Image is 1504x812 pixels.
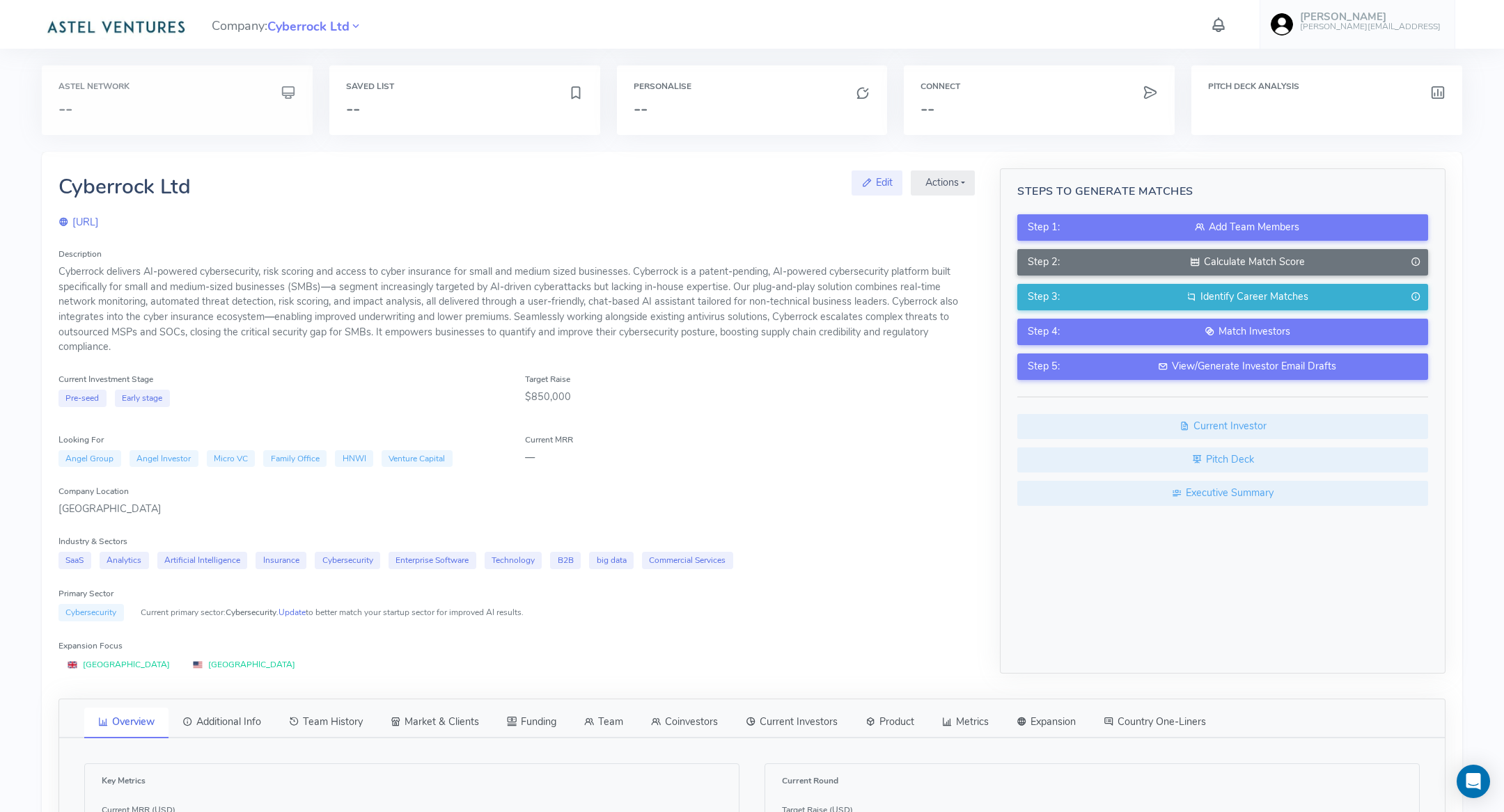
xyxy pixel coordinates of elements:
a: Coinvestors [637,708,732,737]
span: Step 4: [1028,324,1060,340]
span: -- [58,97,72,120]
a: Executive Summary [1017,481,1428,506]
h6: [PERSON_NAME][EMAIL_ADDRESS] [1300,22,1441,31]
h6: Astel Network [58,82,296,91]
span: Step 3: [1028,289,1060,305]
span: Step 2: [1028,255,1060,270]
a: Edit [852,170,902,196]
label: Company Location [58,485,129,497]
span: Commercial Services [642,552,733,569]
a: Pitch Deck [1017,447,1428,472]
h2: Cyberrock Ltd [58,175,191,198]
span: Company: [212,13,362,37]
small: Current primary sector: . to better match your startup sector for improved AI results. [141,606,524,619]
div: — [525,450,975,465]
div: View/Generate Investor Email Drafts [1076,359,1417,374]
span: Artificial Intelligence [157,552,248,569]
button: Actions [911,170,975,196]
span: Enterprise Software [389,552,476,569]
label: Expansion Focus [58,639,123,652]
div: Cyberrock delivers AI-powered cybersecurity, risk scoring and access to cyber insurance for small... [58,264,975,355]
label: Current MRR [525,433,573,446]
span: [GEOGRAPHIC_DATA] [58,656,175,674]
span: big data [589,552,634,569]
div: Calculate Match Score [1076,255,1417,270]
span: Cybersecurity [315,552,380,569]
h3: -- [634,99,871,118]
span: Micro VC [207,450,256,468]
span: Cybersecurity [58,604,124,621]
h5: [PERSON_NAME] [1300,11,1441,23]
span: Insurance [256,552,306,569]
label: Target Raise [525,373,570,385]
button: Step 5:View/Generate Investor Email Drafts [1017,353,1428,380]
a: Expansion [1003,708,1090,737]
a: Overview [84,708,169,738]
a: Market & Clients [377,708,493,737]
span: Angel Group [58,450,121,468]
span: Family Office [263,450,327,468]
div: [GEOGRAPHIC_DATA] [58,502,975,517]
h6: Key Metrics [102,777,722,786]
a: [URL] [58,215,99,229]
label: Description [58,248,102,260]
a: Additional Info [169,708,275,737]
h6: Personalise [634,82,871,91]
button: Step 1:Add Team Members [1017,214,1428,241]
a: Team History [275,708,377,737]
span: -- [346,97,360,120]
span: [GEOGRAPHIC_DATA] [184,656,301,674]
a: Cyberrock Ltd [267,17,350,34]
i: Generate only when Match Score is completed [1411,289,1420,305]
span: Analytics [100,552,149,569]
span: HNWI [335,450,373,468]
h6: Connect [921,82,1158,91]
span: Step 5: [1028,359,1060,374]
a: Current Investors [732,708,852,737]
h3: -- [921,99,1158,118]
span: Pre-seed [58,390,107,407]
span: Angel Investor [130,450,198,468]
label: Current Investment Stage [58,373,153,385]
button: Step 4:Match Investors [1017,319,1428,345]
div: Add Team Members [1076,220,1417,235]
a: Funding [493,708,570,737]
i: Generate only when Team is added. [1411,255,1420,270]
div: Open Intercom Messenger [1457,765,1490,798]
label: Looking For [58,433,104,446]
span: Cybersecurity [226,607,276,618]
span: Early stage [115,390,170,407]
div: Match Investors [1076,324,1417,340]
button: Step 2:Calculate Match Score [1017,249,1428,276]
h6: Current Round [782,777,1402,786]
span: B2B [550,552,581,569]
span: Technology [485,552,542,569]
a: Country One-Liners [1090,708,1220,737]
button: Step 3:Identify Career Matches [1017,284,1428,310]
span: Identify Career Matches [1200,289,1308,303]
a: Team [570,708,637,737]
h6: Pitch Deck Analysis [1208,82,1446,91]
span: SaaS [58,552,91,569]
h6: Saved List [346,82,583,91]
a: Metrics [928,708,1003,737]
a: Product [852,708,928,737]
label: Industry & Sectors [58,535,127,548]
span: Venture Capital [382,450,453,468]
img: user-image [1271,13,1293,35]
a: Current Investor [1017,414,1428,439]
div: $850,000 [525,390,975,405]
a: Update [279,607,306,618]
label: Primary Sector [58,587,113,600]
h5: Steps to Generate Matches [1017,186,1428,198]
span: Step 1: [1028,220,1060,235]
span: Cyberrock Ltd [267,17,350,36]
